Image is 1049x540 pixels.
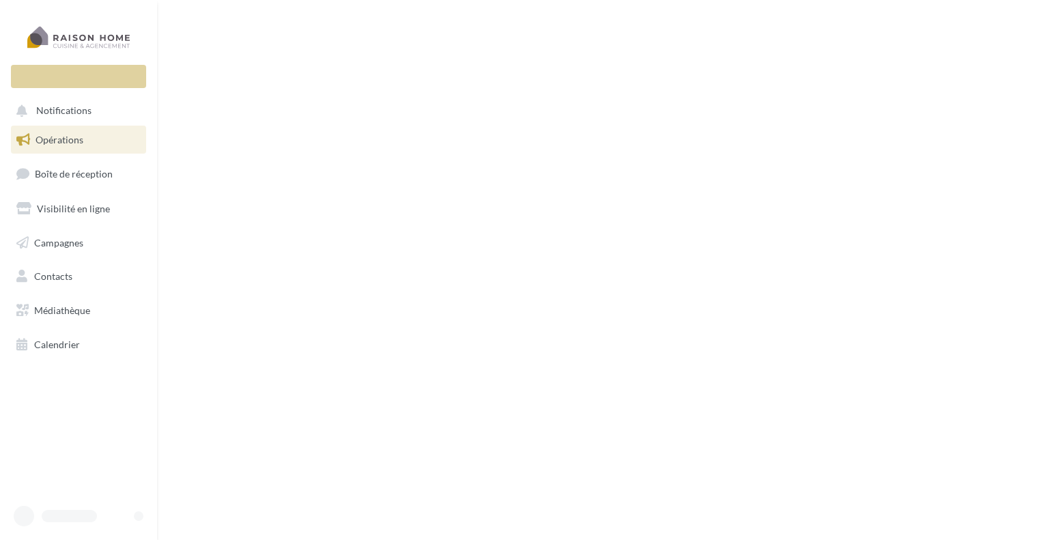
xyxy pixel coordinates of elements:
[36,105,92,117] span: Notifications
[37,203,110,214] span: Visibilité en ligne
[8,262,149,291] a: Contacts
[8,126,149,154] a: Opérations
[35,168,113,180] span: Boîte de réception
[11,65,146,88] div: Nouvelle campagne
[34,339,80,350] span: Calendrier
[8,229,149,257] a: Campagnes
[34,304,90,316] span: Médiathèque
[34,270,72,282] span: Contacts
[8,195,149,223] a: Visibilité en ligne
[8,330,149,359] a: Calendrier
[36,134,83,145] span: Opérations
[8,159,149,188] a: Boîte de réception
[8,296,149,325] a: Médiathèque
[34,236,83,248] span: Campagnes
